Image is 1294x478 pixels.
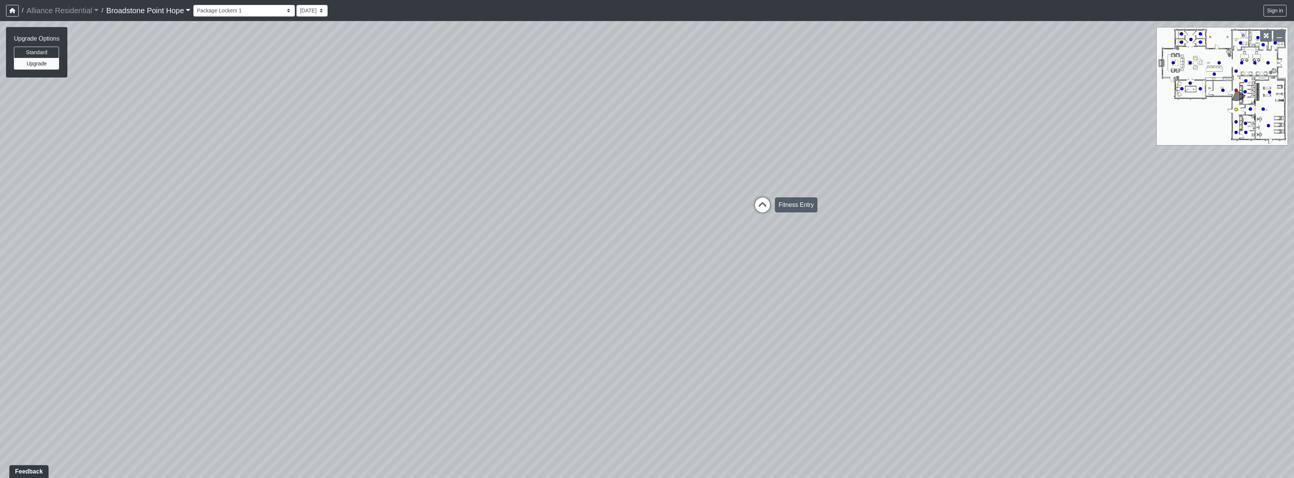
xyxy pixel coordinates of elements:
h6: Upgrade Options [14,35,59,42]
button: Sign in [1264,5,1286,17]
div: Fitness Entry [775,197,817,212]
button: Upgrade [14,58,59,70]
span: / [99,3,106,18]
span: / [19,3,26,18]
button: Standard [14,47,59,58]
a: Alliance Residential [26,3,99,18]
iframe: Ybug feedback widget [6,463,50,478]
a: Broadstone Point Hope [106,3,191,18]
